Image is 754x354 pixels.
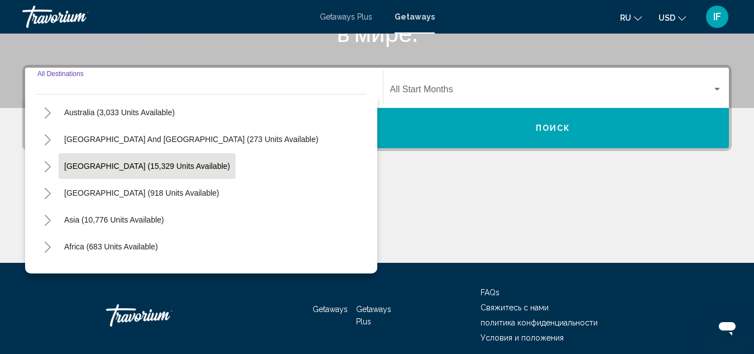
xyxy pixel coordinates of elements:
[64,162,230,171] span: [GEOGRAPHIC_DATA] (15,329 units available)
[313,305,348,314] a: Getaways
[59,180,225,206] button: [GEOGRAPHIC_DATA] (918 units available)
[395,12,435,21] a: Getaways
[59,153,236,179] button: [GEOGRAPHIC_DATA] (15,329 units available)
[481,288,500,297] a: FAQs
[36,182,59,204] button: Toggle Central America (918 units available)
[320,12,372,21] a: Getaways Plus
[64,215,164,224] span: Asia (10,776 units available)
[59,100,180,125] button: Australia (3,033 units available)
[709,309,745,345] iframe: Pulsante per aprire la finestra di messaggistica
[59,126,324,152] button: [GEOGRAPHIC_DATA] and [GEOGRAPHIC_DATA] (273 units available)
[481,303,549,312] a: Свяжитесь с нами
[377,108,729,148] button: Поиск
[36,155,59,177] button: Toggle South America (15,329 units available)
[59,261,231,286] button: [GEOGRAPHIC_DATA] (1,171 units available)
[620,13,631,22] span: ru
[25,68,729,148] div: Search widget
[36,128,59,150] button: Toggle South Pacific and Oceania (273 units available)
[536,124,571,133] span: Поиск
[36,101,59,124] button: Toggle Australia (3,033 units available)
[64,135,318,144] span: [GEOGRAPHIC_DATA] and [GEOGRAPHIC_DATA] (273 units available)
[703,5,732,29] button: User Menu
[36,209,59,231] button: Toggle Asia (10,776 units available)
[659,13,675,22] span: USD
[36,262,59,285] button: Toggle Middle East (1,171 units available)
[481,318,598,327] a: политика конфиденциальности
[713,11,721,22] span: IF
[22,6,309,28] a: Travorium
[59,207,170,233] button: Asia (10,776 units available)
[64,188,219,197] span: [GEOGRAPHIC_DATA] (918 units available)
[356,305,391,326] a: Getaways Plus
[659,10,686,26] button: Change currency
[36,235,59,258] button: Toggle Africa (683 units available)
[64,242,158,251] span: Africa (683 units available)
[64,108,175,117] span: Australia (3,033 units available)
[481,333,564,342] a: Условия и положения
[59,234,164,259] button: Africa (683 units available)
[106,299,218,332] a: Travorium
[620,10,642,26] button: Change language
